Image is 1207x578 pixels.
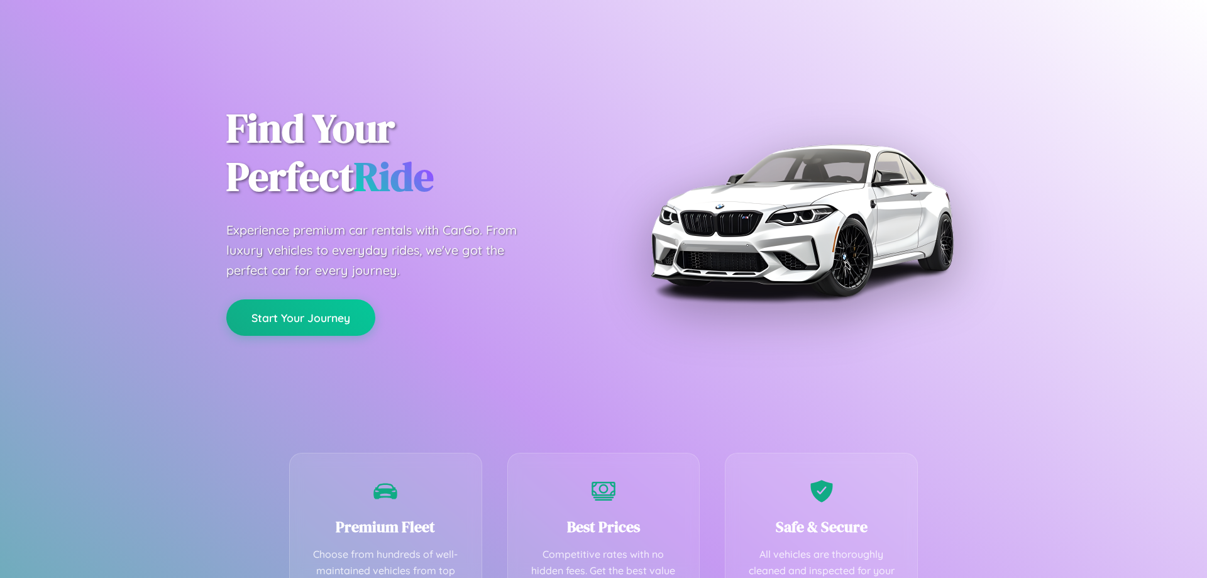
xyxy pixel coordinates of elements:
[226,299,375,336] button: Start Your Journey
[744,516,898,537] h3: Safe & Secure
[354,149,434,204] span: Ride
[644,63,959,377] img: Premium BMW car rental vehicle
[527,516,681,537] h3: Best Prices
[309,516,463,537] h3: Premium Fleet
[226,104,585,201] h1: Find Your Perfect
[226,220,541,281] p: Experience premium car rentals with CarGo. From luxury vehicles to everyday rides, we've got the ...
